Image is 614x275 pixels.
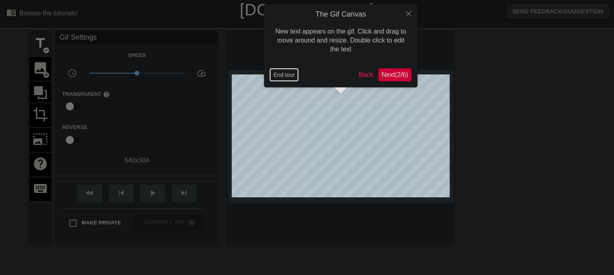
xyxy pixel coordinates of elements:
[103,91,110,98] span: help
[270,10,411,19] h4: The Gif Canvas
[43,47,50,54] span: add_circle
[270,19,411,62] div: New text appears on the gif. Click and drag to move around and resize. Double click to edit the text
[6,8,78,20] a: Browse the tutorials!
[62,90,110,98] label: Transparent
[209,18,442,28] div: The online gif editor
[270,69,298,81] button: End tour
[62,123,87,131] label: Reverse
[179,188,189,198] span: skip_next
[128,51,146,59] label: Speed
[116,188,126,198] span: skip_previous
[400,4,417,23] button: Close
[512,6,603,17] span: Send Feedback/Suggestion
[240,1,374,19] a: [DOMAIN_NAME]
[33,36,48,51] span: title
[356,68,377,81] button: Back
[381,71,408,78] span: Next ( 2 / 6 )
[56,156,218,165] div: 540 x 304
[6,8,16,17] span: menu_book
[197,68,206,78] span: speed
[56,32,218,44] div: Gif Settings
[506,4,610,19] button: Send Feedback/Suggestion
[67,68,77,78] span: slow_motion_video
[378,68,411,81] button: Next
[19,10,78,17] div: Browse the tutorials!
[82,219,121,227] span: Make Private
[148,188,157,198] span: play_arrow
[85,188,94,198] span: fast_rewind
